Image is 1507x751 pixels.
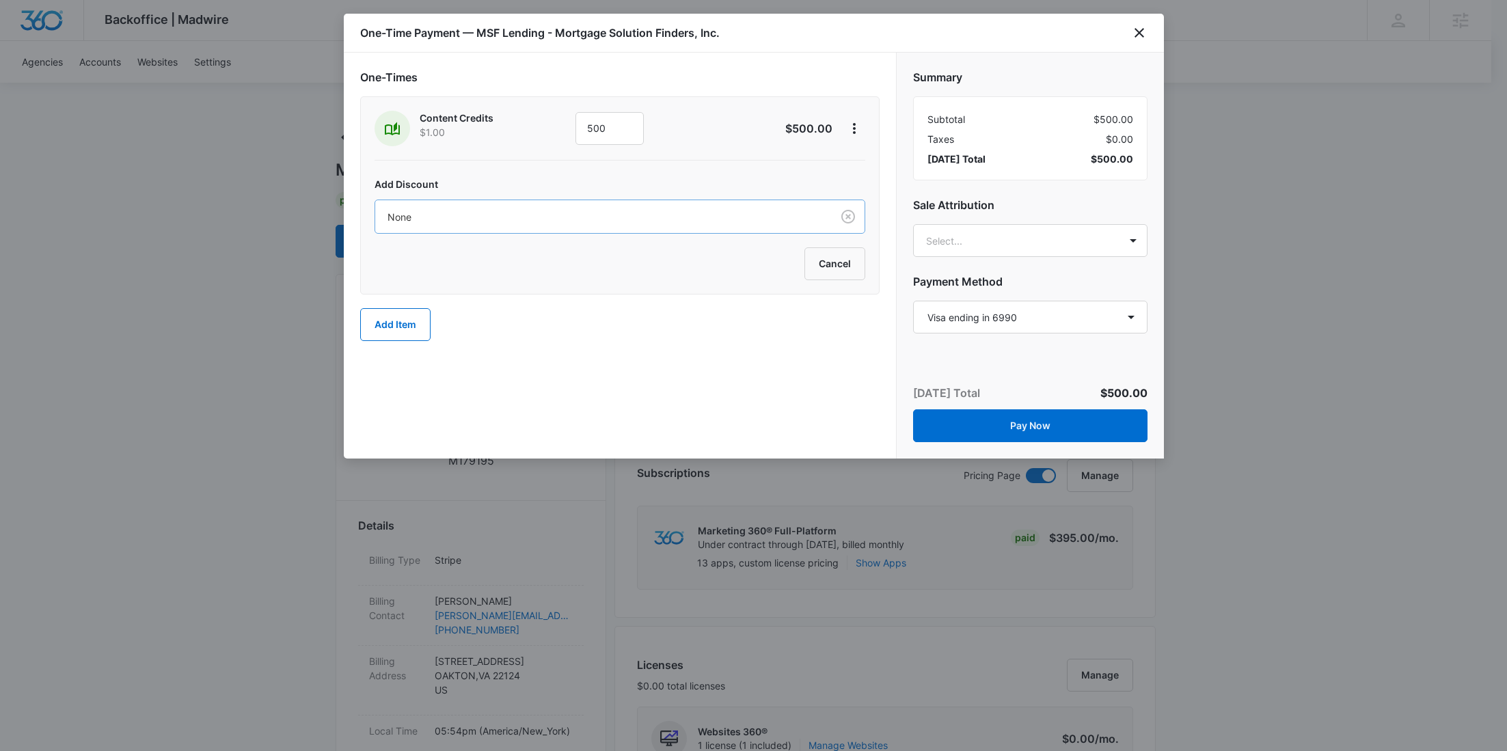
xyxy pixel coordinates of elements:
h2: Payment Method [913,273,1148,290]
p: Content Credits [420,111,537,125]
p: [DATE] Total [913,385,980,401]
button: Add Item [360,308,431,341]
button: View More [843,118,865,139]
span: Taxes [927,132,954,146]
h2: Summary [913,69,1148,85]
input: 1 [575,112,644,145]
p: $1.00 [420,125,537,139]
button: Clear [837,206,859,228]
h1: One-Time Payment — MSF Lending - Mortgage Solution Finders, Inc. [360,25,720,41]
h2: One-Times [360,69,880,85]
span: $0.00 [1106,132,1133,146]
h2: Sale Attribution [913,197,1148,213]
button: close [1131,25,1148,41]
button: Cancel [804,247,865,280]
button: Pay Now [913,409,1148,442]
div: $500.00 [927,112,1133,126]
span: $500.00 [1100,386,1148,400]
p: $500.00 [768,120,832,137]
h3: Add Discount [375,177,865,191]
span: Subtotal [927,112,965,126]
span: [DATE] Total [927,152,986,166]
span: $500.00 [1091,152,1133,166]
